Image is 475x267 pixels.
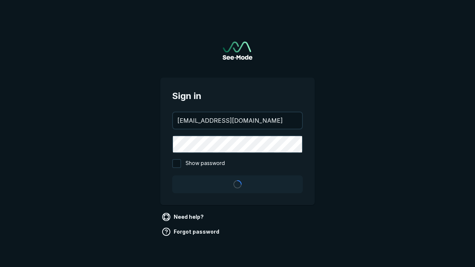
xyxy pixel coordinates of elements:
img: See-Mode Logo [223,42,252,60]
input: your@email.com [173,112,302,129]
span: Show password [186,159,225,168]
a: Forgot password [160,226,222,238]
a: Need help? [160,211,207,223]
span: Sign in [172,89,303,103]
a: Go to sign in [223,42,252,60]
